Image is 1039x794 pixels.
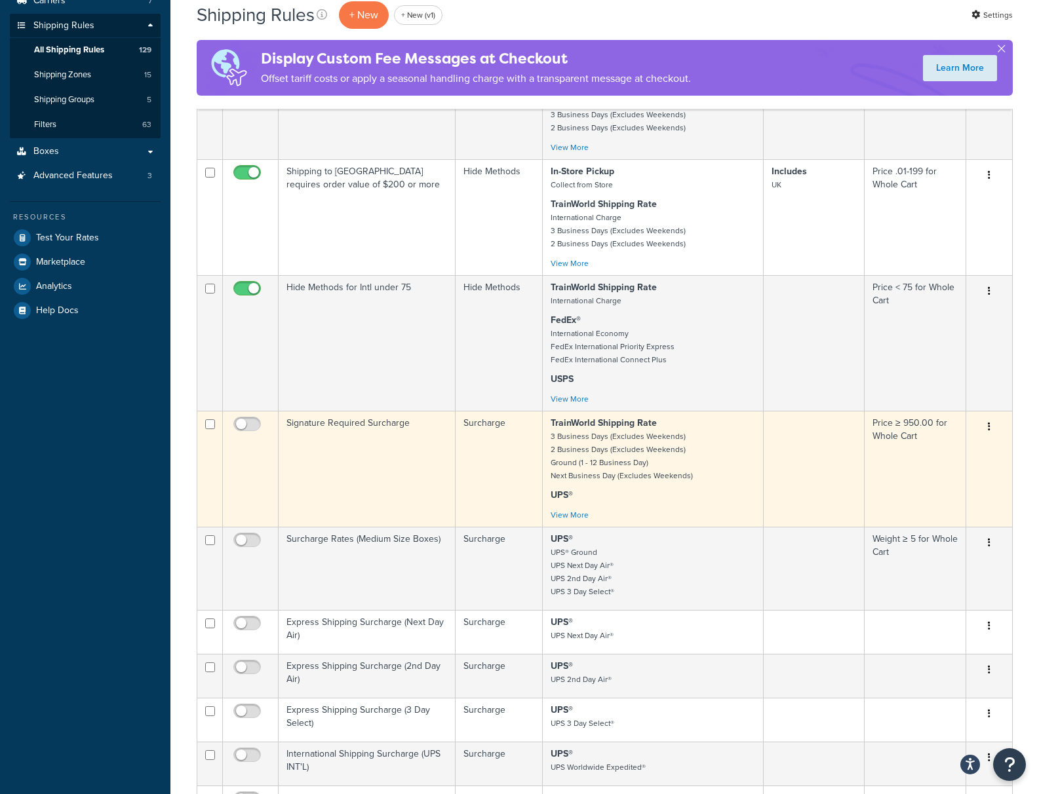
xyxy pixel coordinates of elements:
[279,275,456,411] td: Hide Methods for Intl under 75
[147,170,152,181] span: 3
[279,698,456,742] td: Express Shipping Surcharge (3 Day Select)
[865,411,966,527] td: Price ≥ 950.00 for Whole Cart
[197,40,261,96] img: duties-banner-06bc72dcb5fe05cb3f9472aba00be2ae8eb53ab6f0d8bb03d382ba314ac3c341.png
[551,257,589,269] a: View More
[456,742,543,785] td: Surcharge
[10,14,161,138] li: Shipping Rules
[261,48,691,69] h4: Display Custom Fee Messages at Checkout
[139,45,151,56] span: 129
[10,164,161,188] li: Advanced Features
[394,5,442,25] a: + New (v1)
[10,274,161,298] a: Analytics
[551,280,657,294] strong: TrainWorld Shipping Rate
[33,170,113,181] span: Advanced Features
[10,14,161,38] a: Shipping Rules
[551,546,614,597] small: UPS® Ground UPS Next Day Air® UPS 2nd Day Air® UPS 3 Day Select®
[456,275,543,411] td: Hide Methods
[865,527,966,610] td: Weight ≥ 5 for Whole Cart
[10,88,161,112] li: Shipping Groups
[551,615,573,629] strong: UPS®
[551,488,573,502] strong: UPS®
[197,2,315,28] h1: Shipping Rules
[551,430,693,482] small: 3 Business Days (Excludes Weekends) 2 Business Days (Excludes Weekends) Ground (1 - 12 Business D...
[551,416,657,430] strong: TrainWorld Shipping Rate
[923,55,997,81] a: Learn More
[10,88,161,112] a: Shipping Groups 5
[147,94,151,105] span: 5
[10,63,161,87] a: Shipping Zones 15
[279,411,456,527] td: Signature Required Surcharge
[772,164,807,178] strong: Includes
[10,38,161,62] li: All Shipping Rules
[33,20,94,31] span: Shipping Rules
[551,197,657,211] strong: TrainWorld Shipping Rate
[10,164,161,188] a: Advanced Features 3
[551,393,589,405] a: View More
[551,747,573,761] strong: UPS®
[551,179,613,191] small: Collect from Store
[279,527,456,610] td: Surcharge Rates (Medium Size Boxes)
[10,226,161,250] a: Test Your Rates
[551,313,581,327] strong: FedEx®
[34,119,56,130] span: Filters
[36,281,72,292] span: Analytics
[339,1,389,28] p: + New
[551,717,614,729] small: UPS 3 Day Select®
[279,610,456,654] td: Express Shipping Surcharge (Next Day Air)
[551,630,614,641] small: UPS Next Day Air®
[279,742,456,785] td: International Shipping Surcharge (UPS INT'L)
[772,179,781,191] small: UK
[551,532,573,546] strong: UPS®
[456,698,543,742] td: Surcharge
[10,250,161,274] a: Marketplace
[551,212,686,250] small: International Charge 3 Business Days (Excludes Weekends) 2 Business Days (Excludes Weekends)
[551,295,621,307] small: International Charge
[456,411,543,527] td: Surcharge
[10,212,161,223] div: Resources
[456,527,543,610] td: Surcharge
[144,69,151,81] span: 15
[456,610,543,654] td: Surcharge
[971,6,1013,24] a: Settings
[10,38,161,62] a: All Shipping Rules 129
[34,45,104,56] span: All Shipping Rules
[10,140,161,164] a: Boxes
[551,142,589,153] a: View More
[261,69,691,88] p: Offset tariff costs or apply a seasonal handling charge with a transparent message at checkout.
[993,748,1026,781] button: Open Resource Center
[36,233,99,244] span: Test Your Rates
[279,159,456,275] td: Shipping to [GEOGRAPHIC_DATA] requires order value of $200 or more
[551,372,574,386] strong: USPS
[551,761,646,773] small: UPS Worldwide Expedited®
[551,164,614,178] strong: In-Store Pickup
[33,146,59,157] span: Boxes
[865,159,966,275] td: Price .01-199 for Whole Cart
[10,113,161,137] a: Filters 63
[456,654,543,698] td: Surcharge
[551,509,589,521] a: View More
[10,113,161,137] li: Filters
[551,659,573,673] strong: UPS®
[34,69,91,81] span: Shipping Zones
[551,703,573,717] strong: UPS®
[551,673,612,685] small: UPS 2nd Day Air®
[10,63,161,87] li: Shipping Zones
[142,119,151,130] span: 63
[34,94,94,105] span: Shipping Groups
[456,159,543,275] td: Hide Methods
[36,257,85,268] span: Marketplace
[10,299,161,322] a: Help Docs
[551,96,686,134] small: International Charge 3 Business Days (Excludes Weekends) 2 Business Days (Excludes Weekends)
[279,654,456,698] td: Express Shipping Surcharge (2nd Day Air)
[551,328,675,366] small: International Economy FedEx International Priority Express FedEx International Connect Plus
[865,275,966,411] td: Price < 75 for Whole Cart
[36,305,79,316] span: Help Docs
